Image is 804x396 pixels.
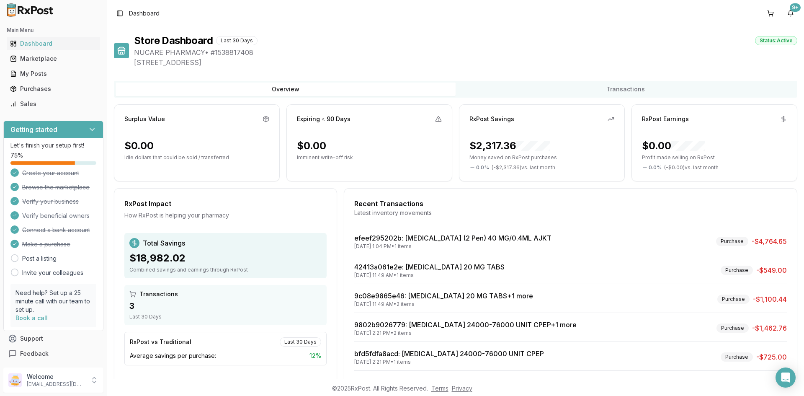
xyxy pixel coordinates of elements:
div: $0.00 [297,139,326,153]
div: Last 30 Days [280,337,321,347]
div: Purchase [721,352,753,362]
span: Verify your business [22,197,79,206]
div: [DATE] 2:21 PM • 1 items [354,359,544,365]
button: Feedback [3,346,103,361]
div: Combined savings and earnings through RxPost [129,267,322,273]
div: Expiring ≤ 90 Days [297,115,350,123]
span: Total Savings [143,238,185,248]
div: Sales [10,100,97,108]
span: ( - $0.00 ) vs. last month [664,164,719,171]
p: Idle dollars that could be sold / transferred [124,154,269,161]
a: 42413a061e2e: [MEDICAL_DATA] 20 MG TABS [354,263,505,271]
a: Sales [7,96,100,111]
div: $18,982.02 [129,251,322,265]
a: Purchases [7,81,100,96]
span: NUCARE PHARMACY • # 1538817408 [134,47,797,57]
img: User avatar [8,373,22,387]
div: Purchase [721,266,753,275]
a: Terms [431,385,448,392]
span: -$1,100.44 [753,294,787,304]
div: Purchases [10,85,97,93]
button: Support [3,331,103,346]
div: Purchase [717,295,750,304]
span: Browse the marketplace [22,183,90,192]
button: Sales [3,97,103,111]
img: RxPost Logo [3,3,57,17]
span: 0.0 % [649,164,662,171]
span: Connect a bank account [22,226,90,234]
span: Dashboard [129,9,160,18]
span: 75 % [10,151,23,160]
p: Need help? Set up a 25 minute call with our team to set up. [15,289,91,314]
a: 9802b9026779: [MEDICAL_DATA] 24000-76000 UNIT CPEP+1 more [354,321,577,329]
div: RxPost Earnings [642,115,689,123]
h3: Getting started [10,124,57,135]
span: -$725.00 [756,352,787,362]
span: ( - $2,317.36 ) vs. last month [492,164,555,171]
div: Open Intercom Messenger [776,368,796,388]
div: Recent Transactions [354,199,787,209]
span: -$1,462.76 [752,323,787,333]
span: Verify beneficial owners [22,212,90,220]
button: 9+ [784,7,797,20]
div: [DATE] 1:04 PM • 1 items [354,243,551,250]
div: RxPost vs Traditional [130,338,191,346]
div: My Posts [10,70,97,78]
div: RxPost Savings [469,115,514,123]
span: -$4,764.65 [752,236,787,246]
p: [EMAIL_ADDRESS][DOMAIN_NAME] [27,381,85,388]
a: bfd5fdfa8acd: [MEDICAL_DATA] 24000-76000 UNIT CPEP [354,349,544,358]
span: 12 % [309,352,321,360]
div: Marketplace [10,54,97,63]
div: $2,317.36 [469,139,550,153]
span: -$549.00 [756,265,787,275]
button: Dashboard [3,37,103,50]
a: 9c08e9865e46: [MEDICAL_DATA] 20 MG TABS+1 more [354,292,533,300]
h2: Main Menu [7,27,100,34]
div: [DATE] 11:49 AM • 2 items [354,301,533,308]
div: RxPost Impact [124,199,327,209]
div: Purchase [716,324,749,333]
div: [DATE] 11:49 AM • 1 items [354,272,505,279]
div: Dashboard [10,39,97,48]
span: Feedback [20,349,49,358]
span: Average savings per purchase: [130,352,216,360]
div: Surplus Value [124,115,165,123]
div: Last 30 Days [216,36,258,45]
p: Profit made selling on RxPost [642,154,787,161]
a: efeef295202b: [MEDICAL_DATA] (2 Pen) 40 MG/0.4ML AJKT [354,234,551,242]
span: Create your account [22,169,79,177]
p: Imminent write-off risk [297,154,442,161]
div: [DATE] 2:21 PM • 2 items [354,330,577,336]
a: Book a call [15,314,48,321]
a: My Posts [7,66,100,81]
button: Purchases [3,82,103,96]
h1: Store Dashboard [134,34,213,47]
p: Welcome [27,373,85,381]
a: Post a listing [22,254,57,263]
button: My Posts [3,67,103,80]
div: Latest inventory movements [354,209,787,217]
button: Overview [116,83,456,96]
a: Dashboard [7,36,100,51]
button: Marketplace [3,52,103,65]
nav: breadcrumb [129,9,160,18]
span: Transactions [139,290,178,298]
div: $0.00 [124,139,154,153]
a: Marketplace [7,51,100,66]
div: $0.00 [642,139,705,153]
a: Invite your colleagues [22,269,83,277]
div: 9+ [790,3,801,12]
div: Status: Active [755,36,797,45]
div: How RxPost is helping your pharmacy [124,211,327,220]
button: Transactions [456,83,796,96]
span: Make a purchase [22,240,70,248]
span: [STREET_ADDRESS] [134,57,797,67]
a: Privacy [452,385,472,392]
div: Purchase [716,237,748,246]
p: Let's finish your setup first! [10,141,96,150]
p: Money saved on RxPost purchases [469,154,614,161]
span: 0.0 % [476,164,489,171]
div: Last 30 Days [129,313,322,320]
div: 3 [129,300,322,312]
